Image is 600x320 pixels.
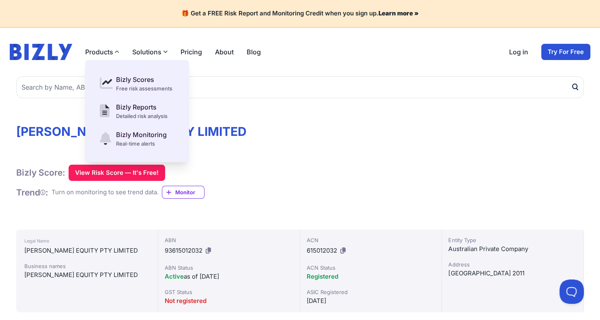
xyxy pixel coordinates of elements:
[116,84,172,92] div: Free risk assessments
[85,47,119,57] button: Products
[181,47,202,57] a: Pricing
[165,264,293,272] div: ABN Status
[448,236,577,244] div: Entity Type
[69,165,165,181] button: View Risk Score — It's Free!
[307,236,435,244] div: ACN
[307,264,435,272] div: ACN Status
[95,70,179,97] a: Bizly Scores Free risk assessments
[165,297,206,305] span: Not registered
[165,236,293,244] div: ABN
[52,188,159,197] div: Turn on monitoring to see trend data.
[307,288,435,296] div: ASIC Registered
[132,47,168,57] button: Solutions
[24,236,150,246] div: Legal Name
[307,296,435,306] div: [DATE]
[116,112,168,120] div: Detailed risk analysis
[24,270,150,280] div: [PERSON_NAME] EQUITY PTY LIMITED
[165,247,202,254] span: 93615012032
[165,288,293,296] div: GST Status
[162,186,204,199] a: Monitor
[24,262,150,270] div: Business names
[16,167,65,178] h1: Bizly Score:
[307,247,337,254] span: 615012032
[95,125,179,152] a: Bizly Monitoring Real-time alerts
[448,260,577,268] div: Address
[95,97,179,125] a: Bizly Reports Detailed risk analysis
[16,187,48,198] h1: Trend :
[448,268,577,278] div: [GEOGRAPHIC_DATA] 2011
[24,246,150,256] div: [PERSON_NAME] EQUITY PTY LIMITED
[16,76,584,98] input: Search by Name, ABN or ACN
[165,273,184,280] span: Active
[116,140,167,148] div: Real-time alerts
[448,244,577,254] div: Australian Private Company
[509,47,528,57] a: Log in
[10,10,590,17] h4: 🎁 Get a FREE Risk Report and Monitoring Credit when you sign up.
[247,47,261,57] a: Blog
[165,272,293,281] div: as of [DATE]
[559,279,584,304] iframe: Toggle Customer Support
[116,130,167,140] div: Bizly Monitoring
[541,44,590,60] a: Try For Free
[16,124,584,139] h1: [PERSON_NAME] EQUITY PTY LIMITED
[116,75,172,84] div: Bizly Scores
[378,9,419,17] a: Learn more »
[175,188,204,196] span: Monitor
[215,47,234,57] a: About
[116,102,168,112] div: Bizly Reports
[307,273,338,280] span: Registered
